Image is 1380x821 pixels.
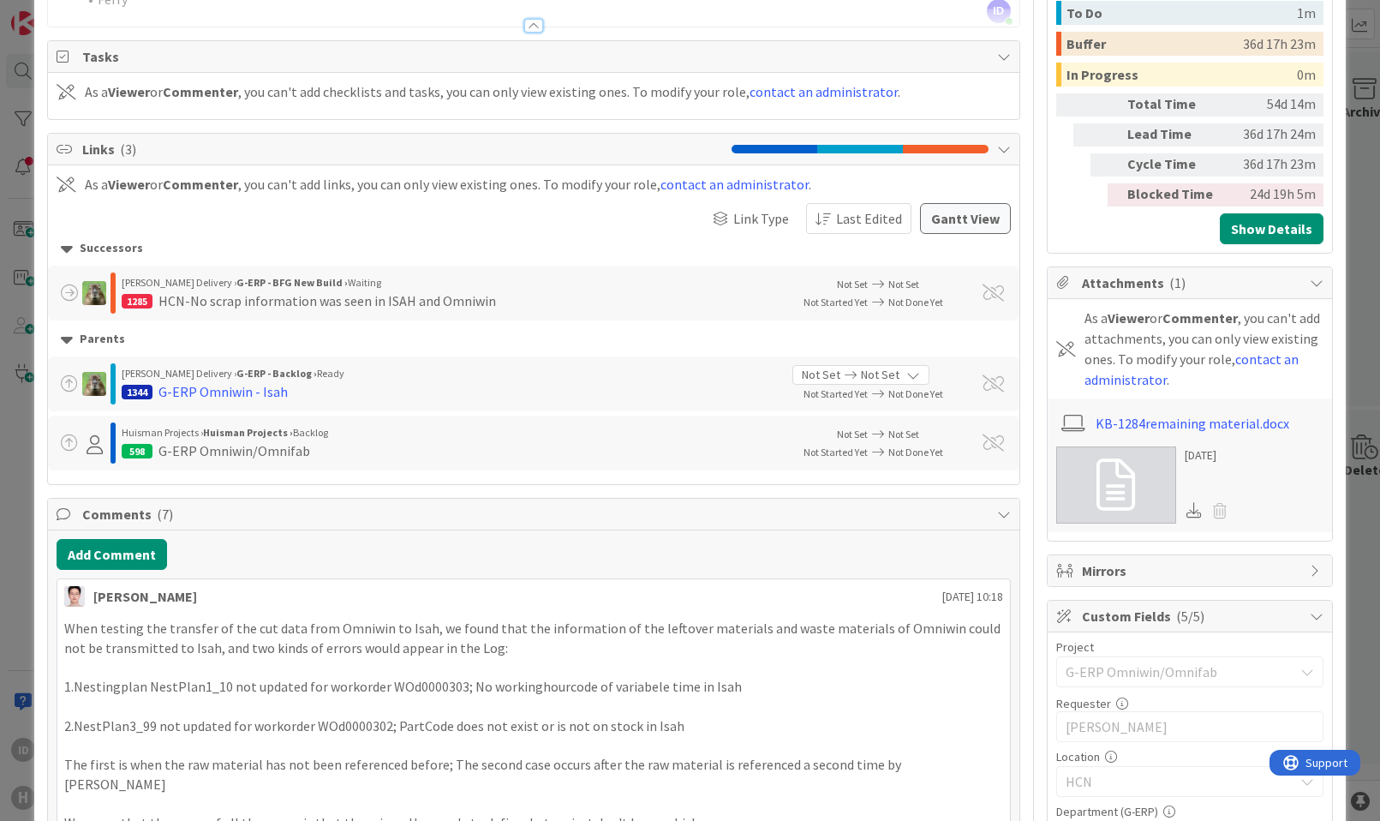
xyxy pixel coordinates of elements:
div: 1344 [122,385,152,399]
div: G-ERP Omniwin/Omnifab [158,440,310,461]
div: 1285 [122,294,152,309]
div: Cycle Time [1127,153,1222,177]
div: Location [1056,751,1323,763]
span: Not Done Yet [888,387,943,400]
span: Link Type [733,208,789,229]
span: Backlog [293,426,328,439]
div: Blocked Time [1127,183,1222,207]
div: In Progress [1066,63,1297,87]
button: Show Details [1220,213,1323,244]
div: Project [1056,641,1323,653]
p: The first is when the raw material has not been referenced before; The second case occurs after t... [64,755,1002,794]
span: Not Set [837,428,868,440]
b: Commenter [1162,309,1238,327]
button: Add Comment [57,539,167,570]
div: Department (G-ERP) [1056,806,1323,818]
div: 36d 17h 24m [1228,123,1316,147]
span: Not Started Yet [804,387,868,400]
span: Not Set [861,366,899,384]
div: 0m [1297,63,1316,87]
b: G-ERP - BFG New Build › [236,276,348,289]
span: ( 7 ) [157,506,173,523]
span: Not Done Yet [888,446,943,458]
span: [PERSON_NAME] Delivery › [122,367,236,380]
span: G-ERP Omniwin/Omnifab [1066,660,1285,684]
span: Huisman Projects › [122,426,203,439]
span: ( 5/5 ) [1176,608,1204,625]
span: Attachments [1082,273,1301,293]
b: Commenter [163,176,238,193]
div: [DATE] [1185,446,1234,464]
span: Not Started Yet [804,446,868,458]
p: 2.NestPlan3_99 not updated for workorder WOd0000302; PartCode does not exist or is not on stock i... [64,716,1002,736]
span: Mirrors [1082,560,1301,581]
span: Tasks [82,46,988,67]
span: Not Set [888,428,919,440]
span: Last Edited [836,208,902,229]
div: 1m [1297,1,1316,25]
span: Links [82,139,722,159]
button: Last Edited [806,203,911,234]
div: 598 [122,444,152,458]
button: Gantt View [920,203,1011,234]
div: HCN-No scrap information was seen in ISAH and Omniwin [158,291,496,311]
span: HCN [1066,771,1293,792]
div: Total Time [1127,93,1222,117]
div: Parents [61,330,1006,349]
span: Not Set [837,278,868,291]
b: Commenter [163,83,238,100]
img: TT [82,372,106,396]
span: Not Set [888,278,919,291]
span: Waiting [348,276,381,289]
div: G-ERP Omniwin - Isah [158,381,288,402]
div: 24d 19h 5m [1228,183,1316,207]
label: Requester [1056,696,1111,711]
div: To Do [1066,1,1297,25]
a: contact an administrator [750,83,898,100]
span: Comments [82,504,988,524]
p: When testing the transfer of the cut data from Omniwin to Isah, we found that the information of ... [64,619,1002,657]
div: 36d 17h 23m [1228,153,1316,177]
span: Support [36,3,78,23]
p: 1.Nestingplan NestPlan1_10 not updated for workorder WOd0000303; No workinghourcode of variabele ... [64,677,1002,697]
div: As a or , you can't add attachments, you can only view existing ones. To modify your role, . [1084,308,1323,390]
b: Viewer [108,83,150,100]
div: As a or , you can't add checklists and tasks, you can only view existing ones. To modify your rol... [85,81,900,102]
span: Custom Fields [1082,606,1301,626]
div: Lead Time [1127,123,1222,147]
b: Viewer [1108,309,1150,327]
div: As a or , you can't add links, you can only view existing ones. To modify your role, . [85,174,811,195]
a: KB-1284remaining material.docx [1096,413,1289,434]
span: ( 1 ) [1169,274,1186,291]
span: [DATE] 10:18 [942,588,1003,606]
span: ( 3 ) [120,141,136,158]
div: Successors [61,239,1006,258]
div: [PERSON_NAME] [93,586,197,607]
span: Not Started Yet [804,296,868,309]
div: 36d 17h 23m [1243,32,1316,56]
div: Download [1185,500,1204,522]
b: G-ERP - Backlog › [236,367,317,380]
span: Not Set [802,366,840,384]
div: Buffer [1066,32,1243,56]
span: Not Done Yet [888,296,943,309]
b: Viewer [108,176,150,193]
div: 54d 14m [1228,93,1316,117]
span: Ready [317,367,344,380]
img: TT [82,281,106,305]
b: Huisman Projects › [203,426,293,439]
img: ll [64,586,85,607]
span: [PERSON_NAME] Delivery › [122,276,236,289]
a: contact an administrator [660,176,809,193]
